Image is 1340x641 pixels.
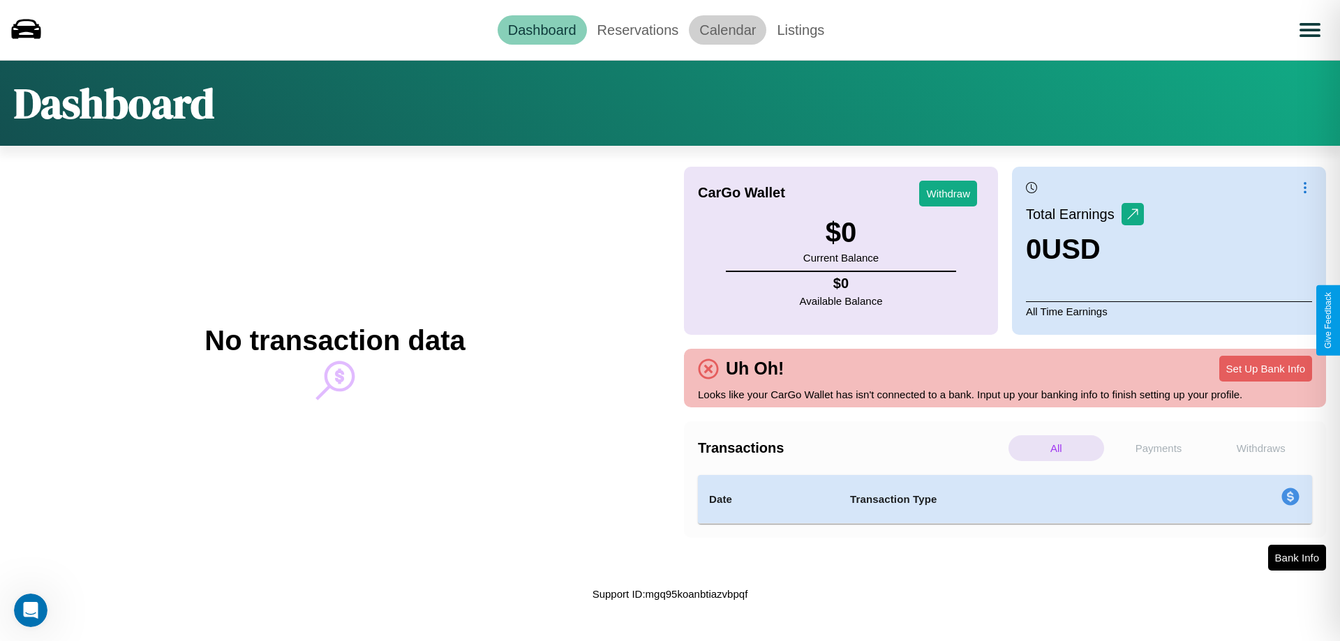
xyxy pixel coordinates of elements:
a: Calendar [689,15,766,45]
button: Open menu [1290,10,1330,50]
p: Total Earnings [1026,202,1122,227]
p: All Time Earnings [1026,301,1312,321]
p: Support ID: mgq95koanbtiazvbpqf [593,585,748,603]
h4: CarGo Wallet [698,185,785,201]
button: Withdraw [919,181,977,206]
p: Available Balance [800,292,883,310]
a: Dashboard [498,15,587,45]
p: Current Balance [803,248,879,267]
iframe: Intercom live chat [14,594,47,627]
h3: 0 USD [1026,234,1144,265]
a: Reservations [587,15,690,45]
p: All [1008,435,1104,461]
h2: No transaction data [204,325,465,356]
p: Payments [1111,435,1207,461]
h3: $ 0 [803,217,879,248]
h1: Dashboard [14,75,214,132]
h4: Transactions [698,440,1005,456]
button: Set Up Bank Info [1219,356,1312,382]
div: Give Feedback [1323,292,1333,349]
h4: Date [709,491,828,508]
button: Bank Info [1268,545,1326,571]
p: Withdraws [1213,435,1309,461]
a: Listings [766,15,835,45]
h4: Uh Oh! [719,359,791,379]
h4: $ 0 [800,276,883,292]
p: Looks like your CarGo Wallet has isn't connected to a bank. Input up your banking info to finish ... [698,385,1312,404]
table: simple table [698,475,1312,524]
h4: Transaction Type [850,491,1167,508]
